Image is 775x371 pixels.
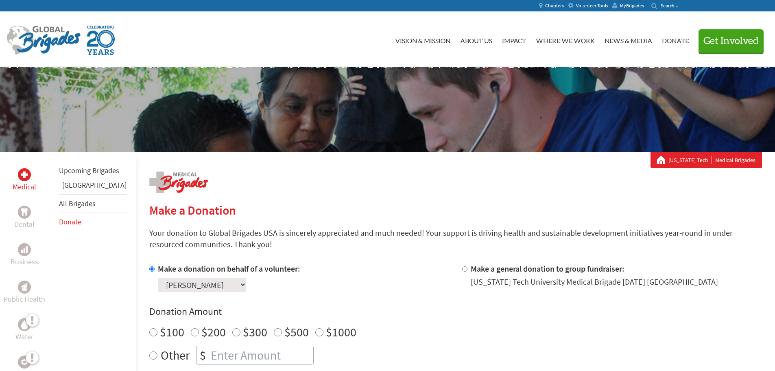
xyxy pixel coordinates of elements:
a: Public HealthPublic Health [4,281,45,305]
div: Dental [18,206,31,219]
input: Enter Amount [209,346,313,364]
h4: Donation Amount [149,305,762,318]
span: Chapters [545,2,564,9]
div: Medical Brigades [657,156,755,164]
p: Business [11,256,38,268]
a: Where We Work [536,18,595,61]
span: MyBrigades [620,2,644,9]
div: $ [196,346,209,364]
label: Make a general donation to group fundraiser: [471,263,624,274]
img: logo-medical.png [149,171,208,193]
p: Dental [14,219,35,230]
button: Get Involved [699,29,764,53]
label: $300 [243,324,267,340]
div: Public Health [18,281,31,294]
img: Public Health [21,283,28,291]
a: About Us [460,18,492,61]
p: Water [15,331,33,342]
a: WaterWater [15,318,33,342]
div: Water [18,318,31,331]
img: Business [21,246,28,253]
img: Water [21,320,28,329]
label: $100 [160,324,184,340]
p: Medical [13,181,36,193]
a: [GEOGRAPHIC_DATA] [62,180,127,190]
span: Volunteer Tools [576,2,608,9]
p: Public Health [4,294,45,305]
label: $1000 [326,324,356,340]
a: Impact [502,18,526,61]
img: Global Brigades Logo [7,26,81,55]
img: Global Brigades Celebrating 20 Years [87,26,115,55]
div: Business [18,243,31,256]
li: Donate [59,213,127,231]
img: Dental [21,208,28,216]
div: Engineering [18,356,31,369]
h2: Make a Donation [149,203,762,217]
a: Upcoming Brigades [59,166,119,175]
a: Donate [662,18,689,61]
img: Engineering [21,359,28,365]
div: [US_STATE] Tech University Medical Brigade [DATE] [GEOGRAPHIC_DATA] [471,276,718,288]
li: Ghana [59,180,127,194]
span: Get Involved [703,36,759,46]
a: All Brigades [59,199,96,208]
div: Medical [18,168,31,181]
a: Vision & Mission [395,18,450,61]
a: BusinessBusiness [11,243,38,268]
a: DentalDental [14,206,35,230]
input: Search... [661,2,684,9]
label: Other [161,346,190,364]
a: News & Media [605,18,652,61]
p: Your donation to Global Brigades USA is sincerely appreciated and much needed! Your support is dr... [149,227,762,250]
a: MedicalMedical [13,168,36,193]
a: Donate [59,217,81,226]
a: [US_STATE] Tech [668,156,712,164]
li: All Brigades [59,194,127,213]
li: Upcoming Brigades [59,162,127,180]
label: $200 [201,324,226,340]
label: $500 [284,324,309,340]
label: Make a donation on behalf of a volunteer: [158,263,300,274]
img: Medical [21,171,28,178]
